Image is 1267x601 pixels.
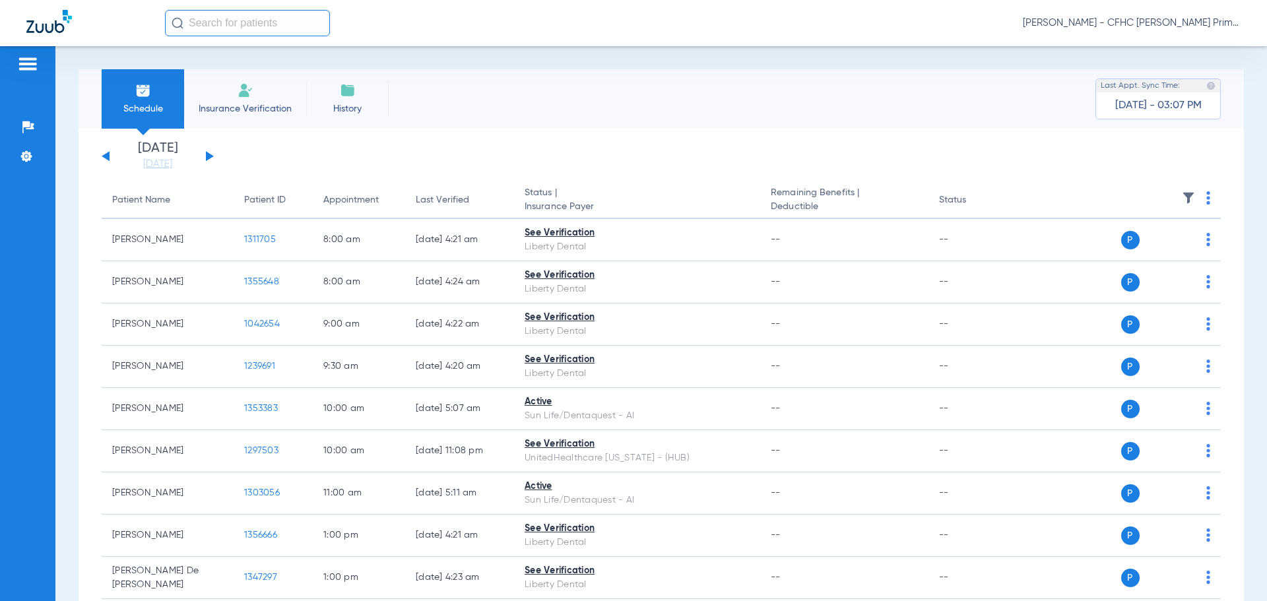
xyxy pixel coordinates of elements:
[118,142,197,171] li: [DATE]
[313,388,405,430] td: 10:00 AM
[771,404,781,413] span: --
[405,219,514,261] td: [DATE] 4:21 AM
[1121,358,1140,376] span: P
[244,193,302,207] div: Patient ID
[525,493,750,507] div: Sun Life/Dentaquest - AI
[928,430,1018,472] td: --
[102,303,234,346] td: [PERSON_NAME]
[416,193,504,207] div: Last Verified
[1206,360,1210,373] img: group-dot-blue.svg
[1115,99,1202,112] span: [DATE] - 03:07 PM
[416,193,469,207] div: Last Verified
[244,488,280,497] span: 1303056
[928,261,1018,303] td: --
[525,282,750,296] div: Liberty Dental
[525,451,750,465] div: UnitedHealthcare [US_STATE] - (HUB)
[405,472,514,515] td: [DATE] 5:11 AM
[313,472,405,515] td: 11:00 AM
[525,367,750,381] div: Liberty Dental
[525,395,750,409] div: Active
[760,182,928,219] th: Remaining Benefits |
[928,388,1018,430] td: --
[313,346,405,388] td: 9:30 AM
[771,573,781,582] span: --
[1101,79,1180,92] span: Last Appt. Sync Time:
[17,56,38,72] img: hamburger-icon
[102,557,234,599] td: [PERSON_NAME] De [PERSON_NAME]
[771,446,781,455] span: --
[525,226,750,240] div: See Verification
[1121,315,1140,334] span: P
[313,515,405,557] td: 1:00 PM
[102,430,234,472] td: [PERSON_NAME]
[405,430,514,472] td: [DATE] 11:08 PM
[238,82,253,98] img: Manual Insurance Verification
[1206,191,1210,205] img: group-dot-blue.svg
[928,515,1018,557] td: --
[340,82,356,98] img: History
[771,488,781,497] span: --
[1206,402,1210,415] img: group-dot-blue.svg
[102,346,234,388] td: [PERSON_NAME]
[313,557,405,599] td: 1:00 PM
[102,261,234,303] td: [PERSON_NAME]
[771,235,781,244] span: --
[525,522,750,536] div: See Verification
[313,219,405,261] td: 8:00 AM
[928,472,1018,515] td: --
[1121,400,1140,418] span: P
[112,193,170,207] div: Patient Name
[102,219,234,261] td: [PERSON_NAME]
[1206,486,1210,499] img: group-dot-blue.svg
[244,573,277,582] span: 1347297
[244,277,279,286] span: 1355648
[405,261,514,303] td: [DATE] 4:24 AM
[928,219,1018,261] td: --
[1206,528,1210,542] img: group-dot-blue.svg
[928,557,1018,599] td: --
[1206,571,1210,584] img: group-dot-blue.svg
[1206,317,1210,331] img: group-dot-blue.svg
[405,303,514,346] td: [DATE] 4:22 AM
[313,303,405,346] td: 9:00 AM
[135,82,151,98] img: Schedule
[405,388,514,430] td: [DATE] 5:07 AM
[244,446,278,455] span: 1297503
[172,17,183,29] img: Search Icon
[525,200,750,214] span: Insurance Payer
[525,536,750,550] div: Liberty Dental
[771,362,781,371] span: --
[525,409,750,423] div: Sun Life/Dentaquest - AI
[194,102,296,115] span: Insurance Verification
[1206,275,1210,288] img: group-dot-blue.svg
[525,269,750,282] div: See Verification
[1206,444,1210,457] img: group-dot-blue.svg
[1121,526,1140,545] span: P
[112,193,223,207] div: Patient Name
[525,480,750,493] div: Active
[1206,81,1216,90] img: last sync help info
[1023,16,1241,30] span: [PERSON_NAME] - CFHC [PERSON_NAME] Primary Care Dental
[525,311,750,325] div: See Verification
[1121,442,1140,460] span: P
[313,430,405,472] td: 10:00 AM
[771,530,781,540] span: --
[323,193,379,207] div: Appointment
[102,515,234,557] td: [PERSON_NAME]
[244,193,286,207] div: Patient ID
[928,182,1018,219] th: Status
[323,193,395,207] div: Appointment
[244,404,278,413] span: 1353383
[405,346,514,388] td: [DATE] 4:20 AM
[771,319,781,329] span: --
[1182,191,1195,205] img: filter.svg
[102,472,234,515] td: [PERSON_NAME]
[244,319,280,329] span: 1042654
[405,557,514,599] td: [DATE] 4:23 AM
[1121,273,1140,292] span: P
[771,200,917,214] span: Deductible
[244,530,277,540] span: 1356666
[525,240,750,254] div: Liberty Dental
[316,102,379,115] span: History
[244,235,276,244] span: 1311705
